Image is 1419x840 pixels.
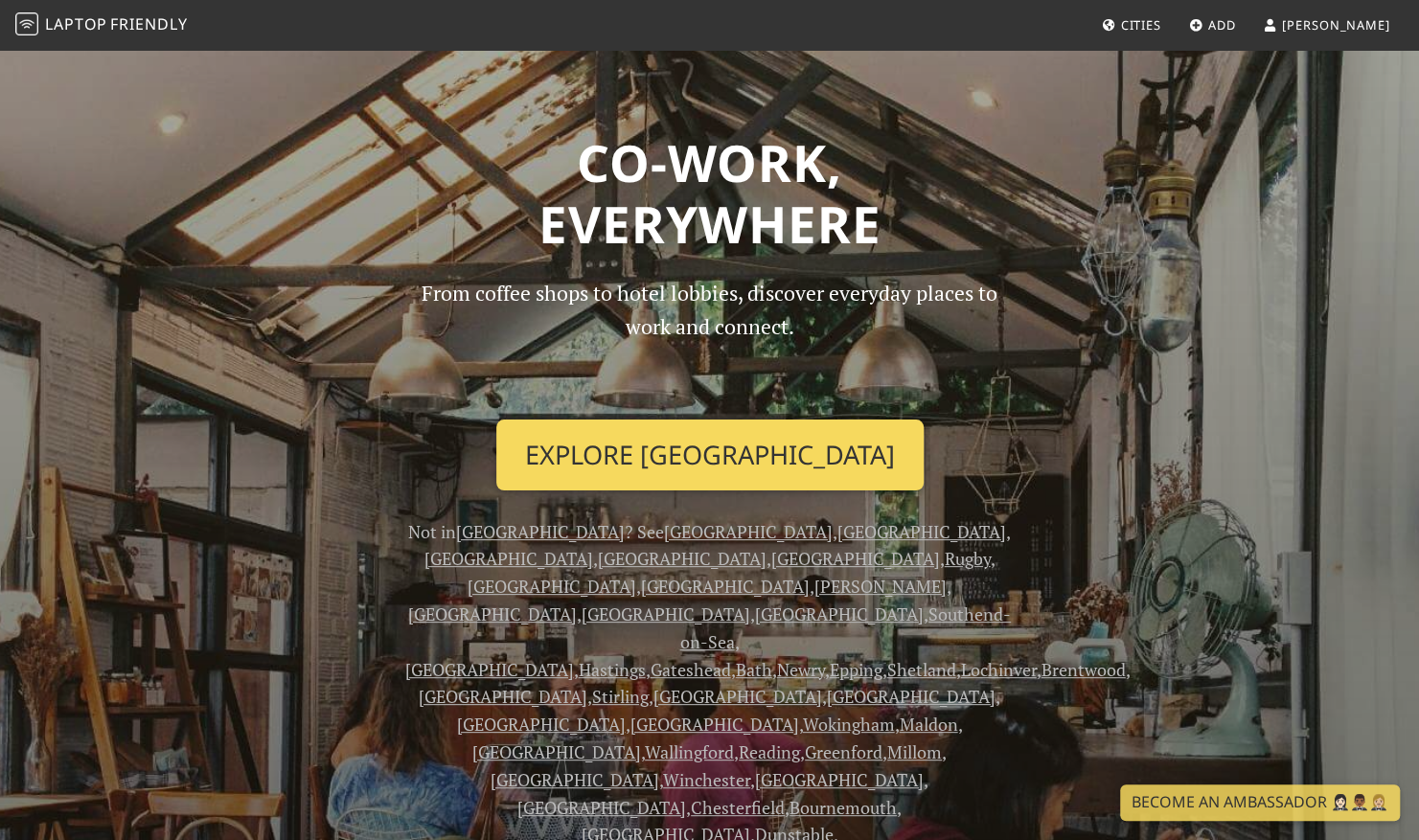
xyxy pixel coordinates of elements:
a: Brentwood [1041,658,1126,681]
p: From coffee shops to hotel lobbies, discover everyday places to work and connect. [405,277,1015,404]
a: Stirling [592,685,649,708]
a: Epping [830,658,882,681]
a: Cities [1094,8,1169,42]
a: [GEOGRAPHIC_DATA] [771,547,940,570]
a: [GEOGRAPHIC_DATA] [755,602,924,625]
a: [GEOGRAPHIC_DATA] [664,520,833,543]
a: Chesterfield [691,796,785,819]
a: Hastings [579,658,646,681]
a: Rugby [945,547,991,570]
a: Newry [777,658,825,681]
a: [GEOGRAPHIC_DATA] [598,547,767,570]
a: [GEOGRAPHIC_DATA] [472,740,641,763]
a: Bath [736,658,772,681]
span: Friendly [110,13,187,34]
span: Add [1208,16,1236,34]
span: Cities [1120,16,1160,34]
a: [GEOGRAPHIC_DATA] [641,575,810,598]
a: Winchester [663,768,750,791]
a: [GEOGRAPHIC_DATA] [424,547,593,570]
a: Greenford [805,740,882,763]
span: Laptop [45,13,107,34]
a: Bournemouth [790,796,897,819]
a: Lochinver [961,658,1037,681]
a: [GEOGRAPHIC_DATA] [456,520,625,543]
a: [GEOGRAPHIC_DATA] [419,685,587,708]
a: Shetland [887,658,956,681]
a: Wallingford [645,740,734,763]
a: Add [1181,8,1244,42]
span: [PERSON_NAME] [1282,16,1390,34]
a: Southend-on-Sea [680,602,1012,653]
a: LaptopFriendly LaptopFriendly [15,9,188,42]
a: [GEOGRAPHIC_DATA] [630,713,799,736]
a: [GEOGRAPHIC_DATA] [405,658,574,681]
a: Gateshead [651,658,731,681]
a: [PERSON_NAME] [1255,8,1398,42]
a: [GEOGRAPHIC_DATA] [517,796,686,819]
a: [PERSON_NAME] [814,575,947,598]
a: Maldon [900,713,958,736]
a: Explore [GEOGRAPHIC_DATA] [496,420,924,490]
a: [GEOGRAPHIC_DATA] [582,602,750,625]
a: [GEOGRAPHIC_DATA] [408,602,577,625]
a: [GEOGRAPHIC_DATA] [755,768,924,791]
a: [GEOGRAPHIC_DATA] [827,685,996,708]
a: Wokingham [803,713,895,736]
a: Reading [739,740,800,763]
a: [GEOGRAPHIC_DATA] [837,520,1006,543]
a: [GEOGRAPHIC_DATA] [491,768,659,791]
h1: Co-work, Everywhere [89,132,1331,254]
a: Millom [887,740,942,763]
a: [GEOGRAPHIC_DATA] [468,575,636,598]
img: LaptopFriendly [15,12,38,35]
a: [GEOGRAPHIC_DATA] [457,713,626,736]
a: [GEOGRAPHIC_DATA] [653,685,822,708]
